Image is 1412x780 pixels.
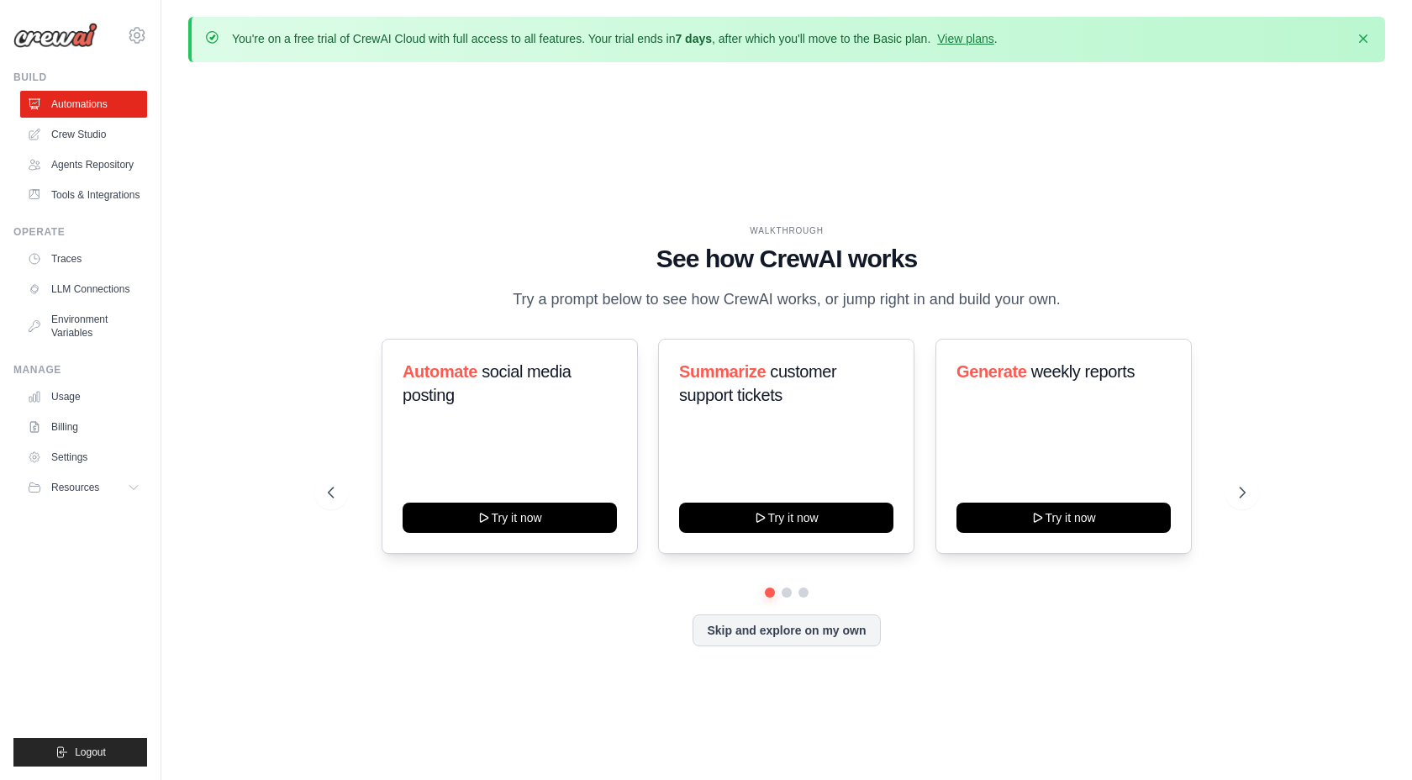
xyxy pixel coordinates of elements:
[20,383,147,410] a: Usage
[13,363,147,377] div: Manage
[20,306,147,346] a: Environment Variables
[20,182,147,208] a: Tools & Integrations
[232,30,998,47] p: You're on a free trial of CrewAI Cloud with full access to all features. Your trial ends in , aft...
[75,746,106,759] span: Logout
[403,362,572,404] span: social media posting
[693,614,880,646] button: Skip and explore on my own
[20,444,147,471] a: Settings
[675,32,712,45] strong: 7 days
[679,362,766,381] span: Summarize
[20,121,147,148] a: Crew Studio
[20,474,147,501] button: Resources
[328,244,1245,274] h1: See how CrewAI works
[13,738,147,767] button: Logout
[13,71,147,84] div: Build
[20,91,147,118] a: Automations
[1030,362,1134,381] span: weekly reports
[679,503,893,533] button: Try it now
[956,503,1171,533] button: Try it now
[504,287,1069,312] p: Try a prompt below to see how CrewAI works, or jump right in and build your own.
[956,362,1027,381] span: Generate
[403,362,477,381] span: Automate
[937,32,993,45] a: View plans
[20,276,147,303] a: LLM Connections
[13,23,97,48] img: Logo
[20,414,147,440] a: Billing
[13,225,147,239] div: Operate
[20,151,147,178] a: Agents Repository
[403,503,617,533] button: Try it now
[328,224,1245,237] div: WALKTHROUGH
[51,481,99,494] span: Resources
[20,245,147,272] a: Traces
